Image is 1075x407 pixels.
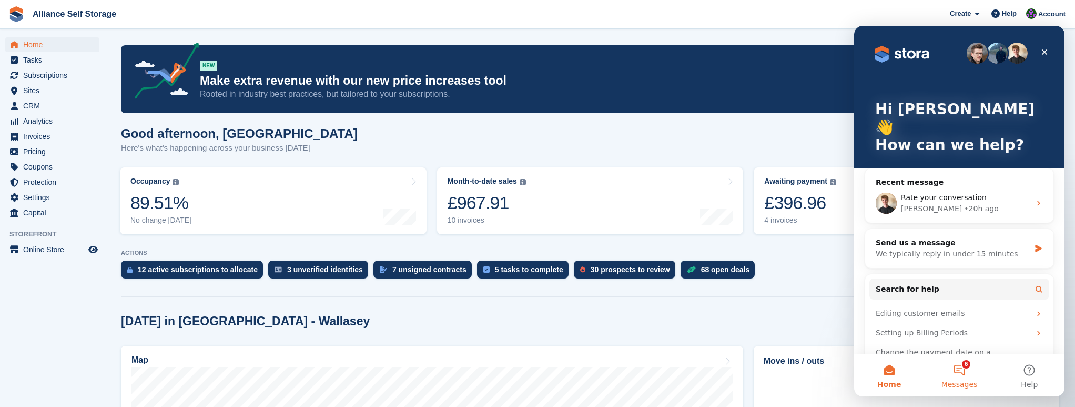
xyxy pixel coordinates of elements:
[23,242,86,257] span: Online Store
[23,83,86,98] span: Sites
[764,192,836,214] div: £396.96
[28,5,120,23] a: Alliance Self Storage
[754,167,1060,234] a: Awaiting payment £396.96 4 invoices
[591,265,670,274] div: 30 prospects to review
[200,88,967,100] p: Rooted in industry best practices, but tailored to your subscriptions.
[687,266,696,273] img: deal-1b604bf984904fb50ccaf53a9ad4b4a5d6e5aea283cecdc64d6e3604feb123c2.svg
[200,73,967,88] p: Make extra revenue with our new price increases tool
[23,160,86,174] span: Coupons
[126,43,199,103] img: price-adjustments-announcement-icon-8257ccfd72463d97f412b2fc003d46551f7dbcb40ab6d574587a9cd5c0d94...
[268,261,373,284] a: 3 unverified identities
[681,261,760,284] a: 68 open deals
[130,216,191,225] div: No change [DATE]
[120,167,427,234] a: Occupancy 89.51% No change [DATE]
[121,250,1059,256] p: ACTIONS
[131,355,148,365] h2: Map
[23,175,86,190] span: Protection
[495,265,563,274] div: 5 tasks to complete
[5,68,99,83] a: menu
[5,114,99,128] a: menu
[380,266,387,273] img: contract_signature_icon-13c848040528278c33f63329250d36e43548de30e8caae1d1a13099fd9432cc5.svg
[23,98,86,113] span: CRM
[854,26,1064,396] iframe: Intercom live chat
[127,266,133,273] img: active_subscription_to_allocate_icon-d502201f5373d7db506a760aba3b589e785aa758c864c3986d89f69b8ff3...
[830,179,836,185] img: icon-info-grey-7440780725fd019a000dd9b08b2336e03edf1995a4989e88bcd33f0948082b44.svg
[138,265,258,274] div: 12 active subscriptions to allocate
[23,190,86,205] span: Settings
[5,160,99,174] a: menu
[23,129,86,144] span: Invoices
[23,114,86,128] span: Analytics
[287,265,363,274] div: 3 unverified identities
[23,205,86,220] span: Capital
[5,37,99,52] a: menu
[5,190,99,205] a: menu
[8,6,24,22] img: stora-icon-8386f47178a22dfd0bd8f6a31ec36ba5ce8667c1dd55bd0f319d3a0aa187defe.svg
[5,242,99,257] a: menu
[373,261,477,284] a: 7 unsigned contracts
[701,265,750,274] div: 68 open deals
[520,179,526,185] img: icon-info-grey-7440780725fd019a000dd9b08b2336e03edf1995a4989e88bcd33f0948082b44.svg
[121,142,358,154] p: Here's what's happening across your business [DATE]
[1002,8,1017,19] span: Help
[764,216,836,225] div: 4 invoices
[200,61,217,71] div: NEW
[130,192,191,214] div: 89.51%
[23,37,86,52] span: Home
[275,266,282,273] img: verify_identity-adf6edd0f0f0b5bbfe63781bf79b02c33cf7c696d77639b501bdc392416b5a36.svg
[121,314,370,329] h2: [DATE] in [GEOGRAPHIC_DATA] - Wallasey
[9,229,105,240] span: Storefront
[173,179,179,185] img: icon-info-grey-7440780725fd019a000dd9b08b2336e03edf1995a4989e88bcd33f0948082b44.svg
[130,177,170,186] div: Occupancy
[477,261,574,284] a: 5 tasks to complete
[121,126,358,141] h1: Good afternoon, [GEOGRAPHIC_DATA]
[483,266,490,273] img: task-75834270c22a3079a89374b754ae025e5fb1db73e45f91037f5363f120a921f8.svg
[5,205,99,220] a: menu
[23,53,86,67] span: Tasks
[5,129,99,144] a: menu
[5,175,99,190] a: menu
[5,144,99,159] a: menu
[392,265,466,274] div: 7 unsigned contracts
[23,68,86,83] span: Subscriptions
[437,167,744,234] a: Month-to-date sales £967.91 10 invoices
[1026,8,1037,19] img: Romilly Norton
[580,266,585,273] img: prospect-51fa495bee0391a8d652442698ab0144808aea92771e9ea1ae160a38d050c398.svg
[23,144,86,159] span: Pricing
[448,177,517,186] div: Month-to-date sales
[121,261,268,284] a: 12 active subscriptions to allocate
[950,8,971,19] span: Create
[5,53,99,67] a: menu
[764,177,827,186] div: Awaiting payment
[448,216,526,225] div: 10 invoices
[87,243,99,256] a: Preview store
[1038,9,1066,19] span: Account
